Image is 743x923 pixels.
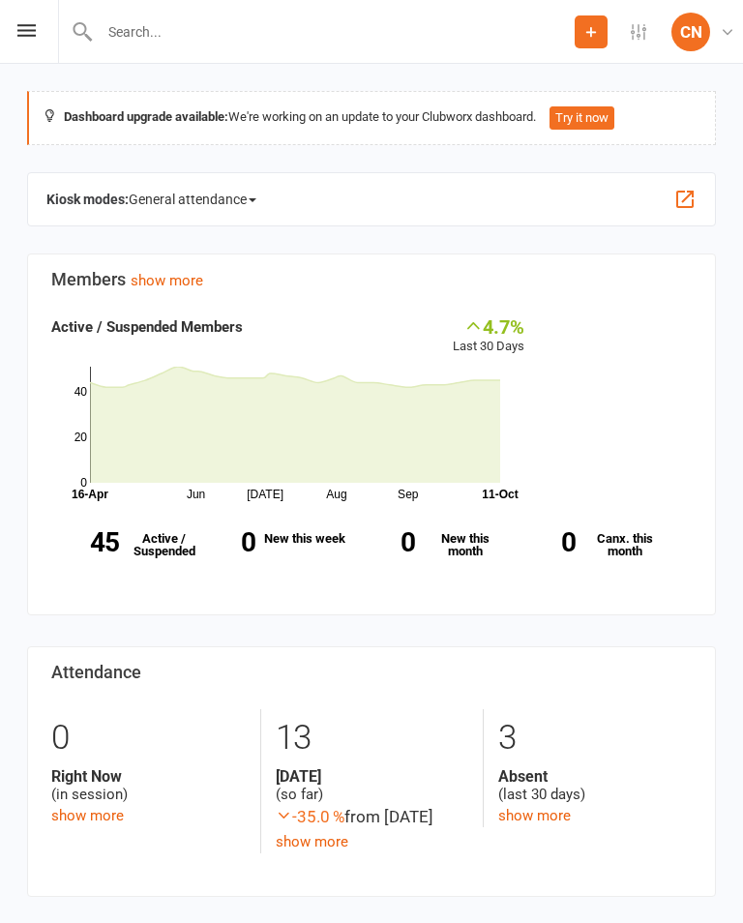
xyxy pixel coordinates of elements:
h3: Attendance [51,663,692,682]
strong: [DATE] [276,767,469,786]
strong: Dashboard upgrade available: [64,109,228,124]
strong: 0 [508,529,576,555]
div: 0 [51,709,246,767]
a: 0New this week [188,518,348,570]
strong: Active / Suspended Members [51,318,243,336]
div: (in session) [51,767,246,804]
strong: Absent [498,767,692,786]
a: 45Active / Suspended [42,518,202,572]
button: Try it now [550,106,614,130]
a: 0Canx. this month [508,518,669,572]
div: 4.7% [453,315,524,337]
div: (so far) [276,767,469,804]
strong: Kiosk modes: [46,192,129,207]
div: 13 [276,709,469,767]
a: show more [276,833,348,850]
h3: Members [51,270,692,289]
a: show more [131,272,203,289]
strong: 0 [347,529,415,555]
div: from [DATE] [276,804,469,830]
span: -35.0 % [276,807,344,826]
div: Last 30 Days [453,315,524,357]
strong: Right Now [51,767,246,786]
strong: 45 [51,529,119,555]
div: (last 30 days) [498,767,692,804]
input: Search... [94,18,575,45]
strong: 0 [188,529,255,555]
div: CN [671,13,710,51]
a: show more [498,807,571,824]
div: 3 [498,709,692,767]
div: We're working on an update to your Clubworx dashboard. [27,91,716,145]
span: General attendance [129,184,256,215]
a: 0New this month [347,518,508,572]
a: show more [51,807,124,824]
